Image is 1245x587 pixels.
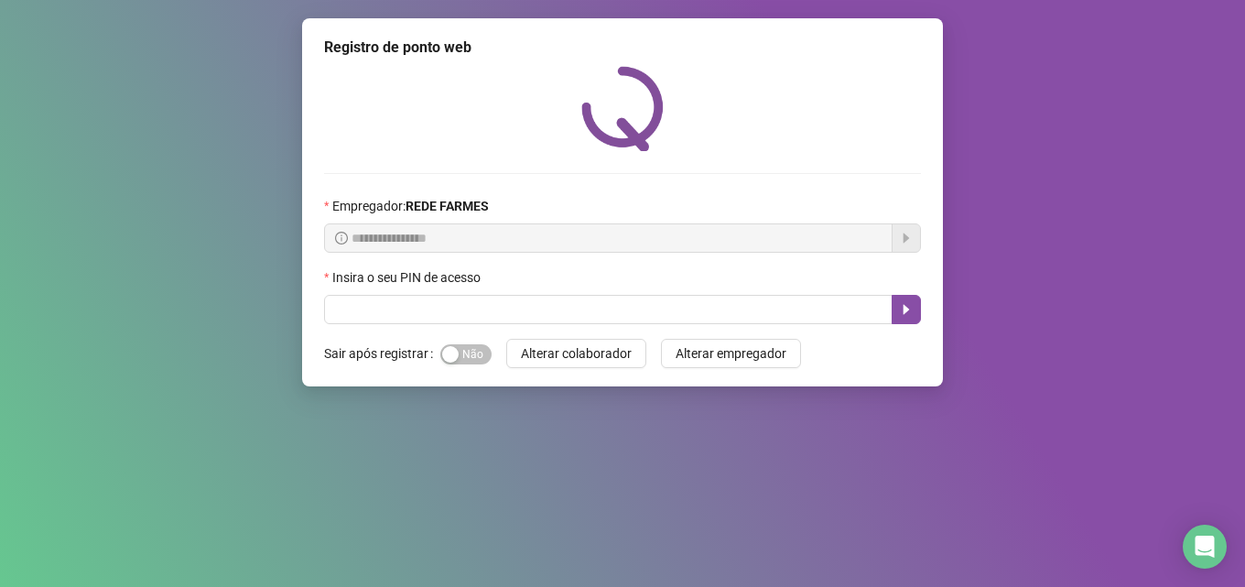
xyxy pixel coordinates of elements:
[521,343,632,364] span: Alterar colaborador
[899,302,914,317] span: caret-right
[335,232,348,245] span: info-circle
[1183,525,1227,569] div: Open Intercom Messenger
[406,199,489,213] strong: REDE FARMES
[324,37,921,59] div: Registro de ponto web
[661,339,801,368] button: Alterar empregador
[676,343,786,364] span: Alterar empregador
[506,339,646,368] button: Alterar colaborador
[324,339,440,368] label: Sair após registrar
[581,66,664,151] img: QRPoint
[324,267,493,288] label: Insira o seu PIN de acesso
[332,196,489,216] span: Empregador :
